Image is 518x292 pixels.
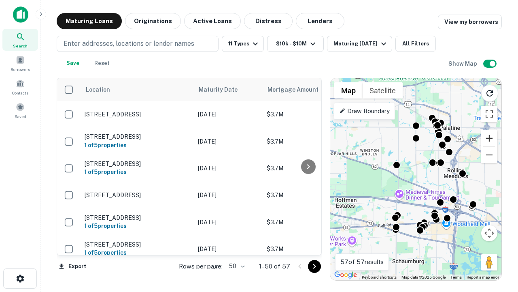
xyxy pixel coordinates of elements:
span: Maturity Date [199,85,248,94]
p: Enter addresses, locations or lender names [64,39,194,49]
a: Saved [2,99,38,121]
button: Lenders [296,13,344,29]
a: Open this area in Google Maps (opens a new window) [332,270,359,280]
p: 1–50 of 57 [259,262,290,271]
button: Zoom out [481,147,497,163]
button: Originations [125,13,181,29]
h6: 1 of 5 properties [85,167,190,176]
th: Maturity Date [194,78,263,101]
button: Show street map [334,82,363,99]
span: Borrowers [11,66,30,73]
div: 0 0 [330,78,501,280]
button: Active Loans [184,13,241,29]
button: 11 Types [222,36,264,52]
span: Map data ©2025 Google [401,275,446,279]
p: $3.7M [267,218,348,227]
a: Terms (opens in new tab) [450,275,462,279]
p: $3.7M [267,191,348,200]
button: Save your search to get updates of matches that match your search criteria. [60,55,86,71]
p: [STREET_ADDRESS] [85,111,190,118]
p: [DATE] [198,218,259,227]
h6: 1 of 5 properties [85,248,190,257]
p: $3.7M [267,110,348,119]
button: Maturing [DATE] [327,36,392,52]
a: Report a map error [467,275,499,279]
button: Reload search area [481,85,498,102]
a: Search [2,29,38,51]
button: Enter addresses, locations or lender names [57,36,219,52]
p: [STREET_ADDRESS] [85,191,190,199]
a: View my borrowers [438,15,502,29]
span: Mortgage Amount [267,85,329,94]
p: [STREET_ADDRESS] [85,241,190,248]
img: Google [332,270,359,280]
iframe: Chat Widget [478,201,518,240]
button: Zoom in [481,130,497,146]
p: [STREET_ADDRESS] [85,214,190,221]
h6: 1 of 5 properties [85,221,190,230]
p: Draw Boundary [339,106,390,116]
p: [DATE] [198,137,259,146]
span: Saved [15,113,26,120]
button: Reset [89,55,115,71]
a: Borrowers [2,52,38,74]
p: $3.7M [267,164,348,173]
button: Distress [244,13,293,29]
p: [DATE] [198,191,259,200]
p: $3.7M [267,245,348,253]
th: Location [81,78,194,101]
button: Show satellite imagery [363,82,403,99]
span: Location [85,85,110,94]
button: Export [57,260,88,273]
p: $3.7M [267,137,348,146]
span: Search [13,43,28,49]
p: [DATE] [198,245,259,253]
th: Mortgage Amount [263,78,352,101]
h6: 1 of 5 properties [85,141,190,150]
p: [STREET_ADDRESS] [85,133,190,140]
button: All Filters [395,36,436,52]
p: [STREET_ADDRESS] [85,160,190,167]
img: capitalize-icon.png [13,6,28,23]
span: Contacts [12,90,28,96]
button: Toggle fullscreen view [481,106,497,122]
button: Keyboard shortcuts [362,275,397,280]
h6: Show Map [448,59,478,68]
button: Drag Pegman onto the map to open Street View [481,254,497,271]
a: Contacts [2,76,38,98]
p: [DATE] [198,164,259,173]
p: [DATE] [198,110,259,119]
p: Rows per page: [179,262,223,271]
button: Maturing Loans [57,13,122,29]
p: 57 of 57 results [340,257,384,267]
div: Maturing [DATE] [333,39,388,49]
button: $10k - $10M [267,36,324,52]
button: Go to next page [308,260,321,273]
div: 50 [226,260,246,272]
